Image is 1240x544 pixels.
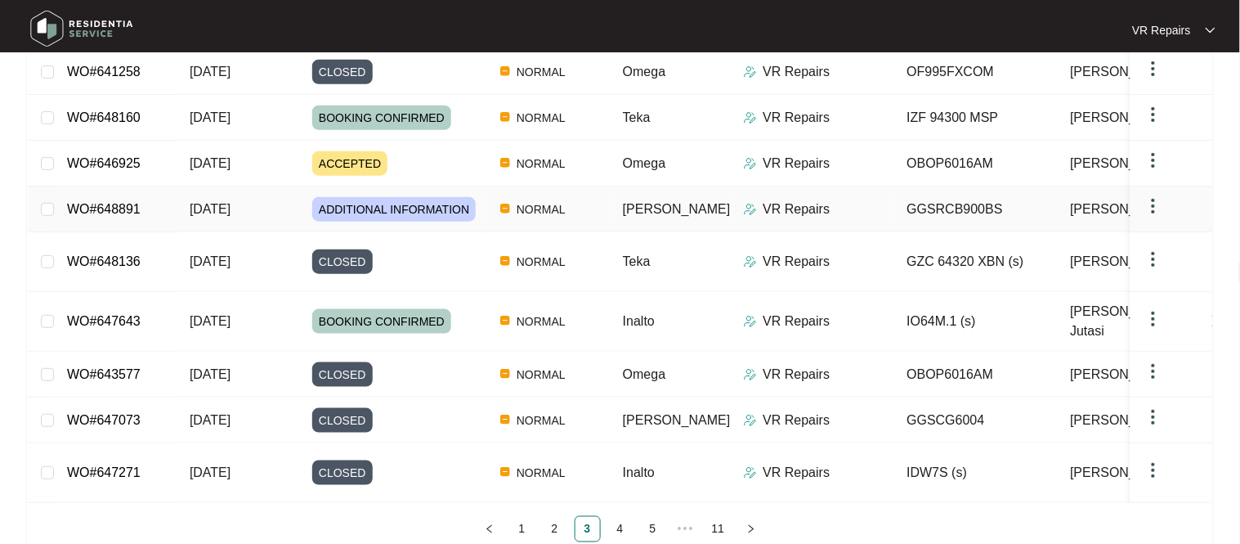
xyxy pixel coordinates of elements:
p: VR Repairs [763,108,830,128]
span: NORMAL [510,200,572,219]
span: [DATE] [190,202,231,216]
span: Teka [623,254,651,268]
p: VR Repairs [763,154,830,173]
a: 5 [641,517,665,542]
img: Vercel Logo [500,369,510,379]
span: ACCEPTED [312,151,387,176]
img: Assigner Icon [744,111,757,124]
span: ADDITIONAL INFORMATION [312,197,476,222]
span: [PERSON_NAME] [1071,252,1179,272]
td: IO64M.1 (s) [894,292,1058,352]
img: dropdown arrow [1144,151,1163,170]
td: IZF 94300 MSP [894,95,1058,141]
img: dropdown arrow [1144,362,1163,381]
img: dropdown arrow [1144,407,1163,427]
img: Assigner Icon [744,466,757,479]
a: WO#647073 [67,413,141,427]
img: Assigner Icon [744,414,757,427]
li: 2 [542,516,568,542]
span: BOOKING CONFIRMED [312,309,451,334]
span: [PERSON_NAME] [1071,365,1179,384]
a: WO#646925 [67,156,141,170]
a: WO#643577 [67,367,141,381]
span: right [746,524,756,534]
p: VR Repairs [763,411,830,430]
img: Vercel Logo [500,204,510,214]
p: VR Repairs [763,252,830,272]
span: [PERSON_NAME] [623,202,731,216]
span: NORMAL [510,411,572,430]
span: [PERSON_NAME] [1071,108,1179,128]
span: CLOSED [312,250,373,274]
li: 1 [509,516,535,542]
span: NORMAL [510,62,572,82]
a: WO#647271 [67,465,141,479]
a: WO#641258 [67,65,141,79]
a: 11 [706,517,731,542]
img: Vercel Logo [500,256,510,266]
span: NORMAL [510,252,572,272]
img: residentia service logo [25,4,139,53]
img: Assigner Icon [744,368,757,381]
span: Teka [623,110,651,124]
li: Next 5 Pages [673,516,699,542]
img: dropdown arrow [1144,105,1163,124]
a: WO#647643 [67,314,141,328]
span: CLOSED [312,461,373,485]
span: Omega [623,367,665,381]
span: [DATE] [190,413,231,427]
p: VR Repairs [763,463,830,483]
td: IDW7S (s) [894,443,1058,503]
li: Next Page [738,516,764,542]
li: 11 [705,516,732,542]
li: 4 [607,516,633,542]
img: Vercel Logo [500,415,510,425]
span: [DATE] [190,110,231,124]
img: Assigner Icon [744,65,757,79]
img: Assigner Icon [744,157,757,170]
span: [PERSON_NAME] [1071,62,1179,82]
span: [PERSON_NAME] [1071,200,1179,219]
span: [PERSON_NAME] [1071,154,1179,173]
p: VR Repairs [763,62,830,82]
img: dropdown arrow [1144,59,1163,79]
td: OBOP6016AM [894,352,1058,398]
span: [DATE] [190,65,231,79]
span: BOOKING CONFIRMED [312,106,451,130]
img: Vercel Logo [500,66,510,76]
img: dropdown arrow [1144,309,1163,329]
span: [DATE] [190,314,231,328]
button: right [738,516,764,542]
li: 3 [575,516,601,542]
p: VR Repairs [763,365,830,384]
span: [PERSON_NAME] [1071,411,1179,430]
span: NORMAL [510,108,572,128]
span: NORMAL [510,365,572,384]
td: OBOP6016AM [894,141,1058,187]
img: dropdown arrow [1144,250,1163,269]
img: Vercel Logo [500,158,510,168]
img: Vercel Logo [500,112,510,122]
p: VR Repairs [1132,22,1191,38]
a: WO#648891 [67,202,141,216]
span: [DATE] [190,465,231,479]
img: dropdown arrow [1144,196,1163,216]
span: [PERSON_NAME] [1071,463,1179,483]
p: VR Repairs [763,312,830,331]
span: Inalto [623,314,655,328]
li: Previous Page [477,516,503,542]
span: [DATE] [190,367,231,381]
td: GZC 64320 XBN (s) [894,232,1058,292]
a: 3 [575,517,600,542]
img: Vercel Logo [500,467,510,477]
a: 2 [543,517,567,542]
span: [PERSON_NAME] Jutasi [1071,302,1200,341]
a: 1 [510,517,535,542]
img: Assigner Icon [744,255,757,268]
span: NORMAL [510,463,572,483]
td: GGSCG6004 [894,398,1058,443]
img: dropdown arrow [1144,461,1163,480]
span: [DATE] [190,156,231,170]
li: 5 [640,516,666,542]
span: ••• [673,516,699,542]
